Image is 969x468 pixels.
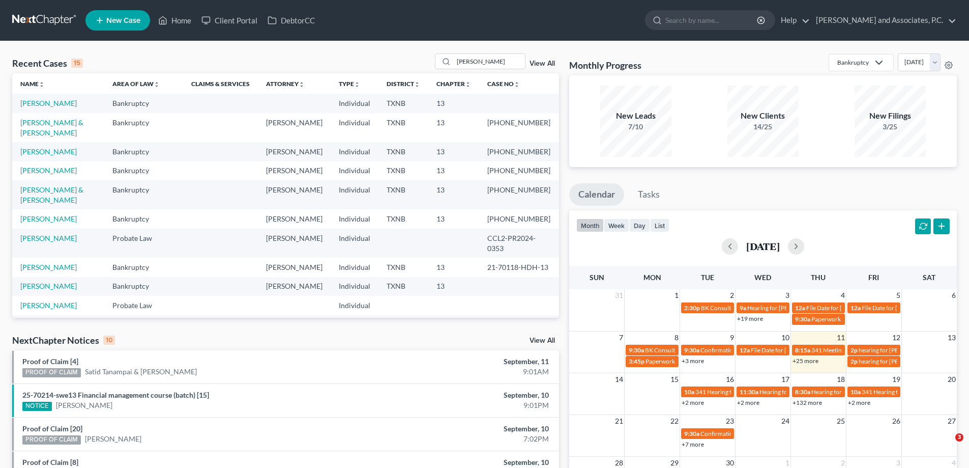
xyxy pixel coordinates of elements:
td: Individual [331,161,378,180]
span: 3 [784,289,790,301]
th: Claims & Services [183,73,258,94]
span: 16 [725,373,735,386]
span: Paperwork appt for [PERSON_NAME] & [PERSON_NAME] [645,357,800,365]
span: 10 [780,332,790,344]
div: Bankruptcy [837,58,869,67]
span: File Date for [PERSON_NAME] [862,304,943,312]
td: Individual [331,229,378,258]
a: Case Nounfold_more [487,80,520,88]
td: [PERSON_NAME] [258,113,331,142]
span: 6 [951,289,957,301]
td: 13 [428,113,479,142]
td: CCL2-PR2024-0353 [479,229,559,258]
a: [PERSON_NAME] [20,147,77,156]
span: Hearing for [PERSON_NAME] [747,304,827,312]
span: 9:30a [684,346,699,354]
a: [PERSON_NAME] [20,99,77,107]
span: Sun [590,273,604,282]
span: New Case [106,17,140,24]
button: month [576,218,604,232]
span: 8 [673,332,680,344]
td: Bankruptcy [104,113,183,142]
span: BK Consult for [PERSON_NAME] [645,346,733,354]
span: 21 [614,415,624,427]
div: 7:02PM [380,434,549,444]
a: [PERSON_NAME] [56,400,112,410]
td: [PERSON_NAME] [258,180,331,209]
td: [PHONE_NUMBER] [479,142,559,161]
td: [PHONE_NUMBER] [479,180,559,209]
span: Mon [643,273,661,282]
td: Bankruptcy [104,142,183,161]
span: File Date for [PERSON_NAME] & [PERSON_NAME] [806,304,942,312]
a: Nameunfold_more [20,80,45,88]
span: 15 [669,373,680,386]
td: Individual [331,209,378,228]
span: 341 Hearing for Enviro-Tech Complete Systems & Services, LLC [695,388,861,396]
a: DebtorCC [262,11,320,30]
div: 9:01AM [380,367,549,377]
div: NOTICE [22,402,52,411]
span: 11:30a [740,388,758,396]
td: Individual [331,180,378,209]
span: Hearing for [PERSON_NAME] [759,388,839,396]
td: Individual [331,94,378,113]
td: Individual [331,258,378,277]
span: 12a [795,304,805,312]
a: Proof of Claim [8] [22,458,78,466]
a: [PERSON_NAME] [20,263,77,271]
span: 2 [729,289,735,301]
button: day [629,218,650,232]
td: Individual [331,113,378,142]
td: TXNB [378,258,428,277]
span: 23 [725,415,735,427]
a: Area of Lawunfold_more [112,80,160,88]
button: week [604,218,629,232]
i: unfold_more [354,81,360,88]
span: Fri [868,273,879,282]
td: [PHONE_NUMBER] [479,113,559,142]
span: Wed [754,273,771,282]
span: Sat [923,273,935,282]
td: Individual [331,277,378,296]
span: 18 [836,373,846,386]
a: View All [530,337,555,344]
a: Client Portal [196,11,262,30]
i: unfold_more [299,81,305,88]
a: Chapterunfold_more [436,80,471,88]
span: 10a [684,388,694,396]
a: Typeunfold_more [339,80,360,88]
span: Confirmation hearing for [PERSON_NAME] & [PERSON_NAME] [700,430,870,437]
td: [PERSON_NAME] [258,142,331,161]
span: 8:15a [795,346,810,354]
span: 26 [891,415,901,427]
td: Individual [331,296,378,315]
a: [PERSON_NAME] & [PERSON_NAME] [20,185,83,204]
td: 13 [428,258,479,277]
span: 7 [618,332,624,344]
span: 19 [891,373,901,386]
td: Bankruptcy [104,180,183,209]
a: Home [153,11,196,30]
div: 9:01PM [380,400,549,410]
span: 1 [673,289,680,301]
span: 5 [895,289,901,301]
span: 3:45p [629,357,644,365]
div: PROOF OF CLAIM [22,368,81,377]
span: Hearing for [PERSON_NAME] [811,388,891,396]
div: 3/25 [855,122,926,132]
div: NextChapter Notices [12,334,115,346]
div: September, 11 [380,356,549,367]
td: [PERSON_NAME] [258,315,331,334]
span: 8:30a [795,388,810,396]
div: New Filings [855,110,926,122]
div: New Clients [727,110,799,122]
span: 12a [740,346,750,354]
i: unfold_more [414,81,420,88]
span: Confirmation hearing for [PERSON_NAME] & [PERSON_NAME] [700,346,870,354]
div: Recent Cases [12,57,83,69]
a: +25 more [792,357,818,365]
a: [PERSON_NAME] [20,234,77,242]
td: TXNB [378,315,428,334]
span: 25 [836,415,846,427]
